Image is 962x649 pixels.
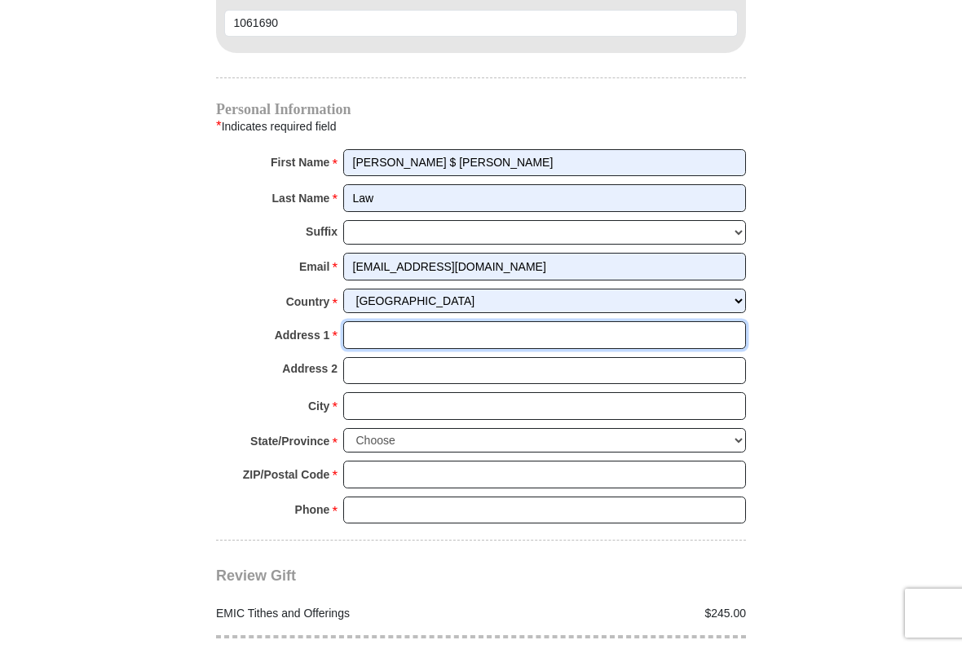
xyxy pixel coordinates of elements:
[272,187,330,210] strong: Last Name
[282,357,338,380] strong: Address 2
[208,605,482,622] div: EMIC Tithes and Offerings
[216,567,296,584] span: Review Gift
[243,463,330,486] strong: ZIP/Postal Code
[295,498,330,521] strong: Phone
[306,220,338,243] strong: Suffix
[250,430,329,453] strong: State/Province
[308,395,329,417] strong: City
[216,103,746,116] h4: Personal Information
[275,324,330,347] strong: Address 1
[286,290,330,313] strong: Country
[271,151,329,174] strong: First Name
[481,605,755,622] div: $245.00
[216,116,746,137] div: Indicates required field
[299,255,329,278] strong: Email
